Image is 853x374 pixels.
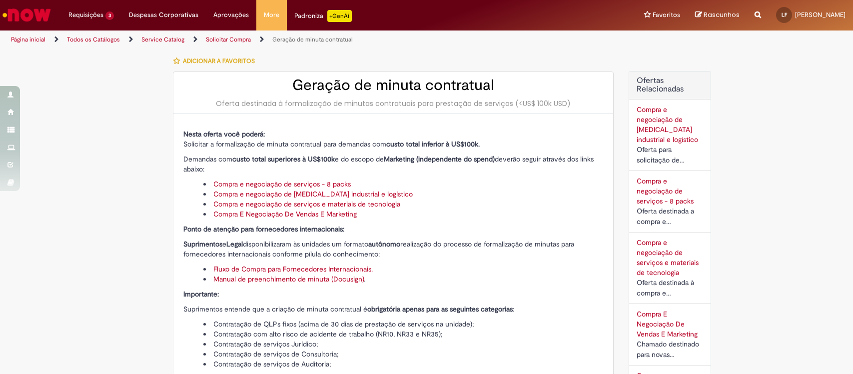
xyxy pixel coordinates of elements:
[637,76,703,94] h2: Ofertas Relacionadas
[213,189,413,198] a: Compra e negociação de [MEDICAL_DATA] industrial e logístico
[183,98,603,108] div: Oferta destinada à formalização de minutas contratuais para prestação de serviços (<US$ 100k USD)
[183,289,219,298] strong: Importante:
[183,57,255,65] span: Adicionar a Favoritos
[213,264,373,273] a: Fluxo de Compra para Fornecedores Internacionais.
[695,10,740,20] a: Rascunhos
[213,10,249,20] span: Aprovações
[68,10,103,20] span: Requisições
[203,319,603,329] li: Contratação de QLPs fixos (acima de 30 dias de prestação de serviços na unidade);
[637,238,699,277] a: Compra e negociação de serviços e materiais de tecnologia
[183,304,603,314] p: Suprimentos entende que a criação de minuta contratual é :
[183,154,603,174] p: Demandas com e do escopo de deverão seguir através dos links abaixo:
[637,309,698,338] a: Compra E Negociação De Vendas E Marketing
[183,239,222,248] strong: Suprimentos
[368,239,400,248] strong: autônomo
[213,209,357,218] a: Compra E Negociação De Vendas E Marketing
[183,77,603,93] h2: Geração de minuta contratual
[653,10,680,20] span: Favoritos
[203,274,603,284] li: .
[183,239,603,259] p: e disponibilizaram às unidades um formato realização do processo de formalização de minutas para ...
[213,274,364,283] a: Manual de preenchimento de minuta (Docusign)
[294,10,352,22] div: Padroniza
[272,35,353,43] a: Geração de minuta contratual
[637,277,703,298] div: Oferta destinada à compra e negociação de serviços e materiais de informática.
[704,10,740,19] span: Rascunhos
[327,10,352,22] p: +GenAi
[203,329,603,339] li: Contratação com alto risco de acidente de trabalho (NR10, NR33 e NR35);
[795,10,846,19] span: [PERSON_NAME]
[226,239,243,248] strong: Legal
[183,129,603,149] p: Solicitar a formalização de minuta contratual para demandas com
[11,35,45,43] a: Página inicial
[105,11,114,20] span: 3
[173,50,260,71] button: Adicionar a Favoritos
[213,179,351,188] a: Compra e negociação de serviços - 8 packs
[203,359,603,369] li: Contratação de serviços de Auditoria;
[141,35,184,43] a: Service Catalog
[183,129,265,138] strong: Nesta oferta você poderá:
[7,30,561,49] ul: Trilhas de página
[384,154,495,163] strong: Marketing (independente do spend)
[367,304,513,313] strong: obrigatória apenas para as seguintes categorias
[637,339,703,360] div: Chamado destinado para novas negociações e renegociações com verba de marketing, vendas ou [MEDIC...
[637,206,703,227] div: Oferta destinada a compra e negociação de materiais e serviços de manutenção (valor anual superio...
[782,11,787,18] span: LF
[232,154,335,163] strong: custo total superiores à US$100k
[129,10,198,20] span: Despesas Corporativas
[183,224,344,233] strong: Ponto de atenção para fornecedores internacionais:
[206,35,251,43] a: Solicitar Compra
[386,139,480,148] strong: custo total inferior à US$100k.
[203,349,603,359] li: Contratação de serviços de Consultoria;
[637,105,698,144] a: Compra e negociação de [MEDICAL_DATA] industrial e logístico
[203,339,603,349] li: Contratação de serviços Jurídico;
[264,10,279,20] span: More
[1,5,52,25] img: ServiceNow
[637,176,694,205] a: Compra e negociação de serviços - 8 packs
[637,144,703,165] div: Oferta para solicitação de negociação [MEDICAL_DATA] - Indiretos
[213,199,400,208] a: Compra e negociação de serviços e materiais de tecnologia
[67,35,120,43] a: Todos os Catálogos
